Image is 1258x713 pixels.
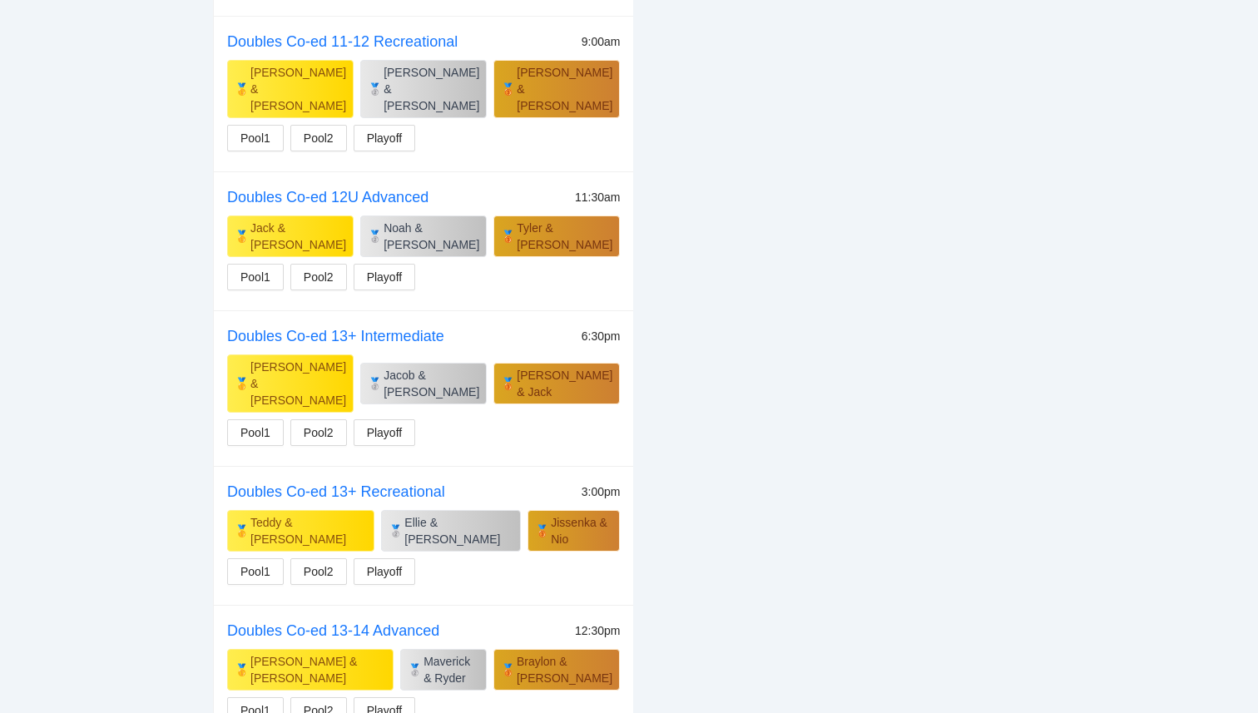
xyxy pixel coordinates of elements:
div: [PERSON_NAME] & [PERSON_NAME] [250,359,346,408]
div: Tyler & [PERSON_NAME] [517,220,612,253]
button: Playoff [354,558,416,585]
a: Doubles Co-ed 11-12 Recreational [227,33,458,50]
div: 🥈 [408,661,422,678]
div: 🥈 [368,228,382,245]
button: Pool2 [290,558,347,585]
button: Pool2 [290,125,347,151]
span: Pool2 [304,129,334,147]
span: Playoff [367,562,403,581]
div: 🥉 [501,661,515,678]
button: Pool1 [227,264,284,290]
button: Playoff [354,419,416,446]
div: 11:30am [575,188,620,206]
div: Jack & [PERSON_NAME] [250,220,346,253]
button: Pool1 [227,419,284,446]
div: 🥇 [235,81,249,97]
div: [PERSON_NAME] & Jack [517,367,612,400]
span: Playoff [367,423,403,442]
span: Pool1 [240,268,270,286]
div: Jacob & [PERSON_NAME] [384,367,479,400]
button: Playoff [354,264,416,290]
div: 🥉 [501,375,515,392]
div: 🥇 [235,522,249,539]
span: Playoff [367,129,403,147]
div: 🥉 [501,81,515,97]
div: 3:00pm [582,483,621,501]
a: Doubles Co-ed 13+ Intermediate [227,328,444,344]
button: Playoff [354,125,416,151]
div: 🥈 [368,81,382,97]
div: [PERSON_NAME] & [PERSON_NAME] [250,64,346,114]
a: Doubles Co-ed 13+ Recreational [227,483,445,500]
div: 🥈 [368,375,382,392]
button: Pool1 [227,558,284,585]
span: Pool1 [240,562,270,581]
div: [PERSON_NAME] & [PERSON_NAME] [250,653,386,686]
div: 🥉 [501,228,515,245]
div: 🥇 [235,228,249,245]
div: Ellie & [PERSON_NAME] [404,514,513,547]
div: [PERSON_NAME] & [PERSON_NAME] [384,64,479,114]
div: 🥇 [235,661,249,678]
button: Pool1 [227,125,284,151]
div: 12:30pm [575,621,620,640]
div: Jissenka & Nio [551,514,612,547]
span: Pool2 [304,268,334,286]
div: 🥇 [235,375,249,392]
a: Doubles Co-ed 13-14 Advanced [227,622,439,639]
div: 🥉 [535,522,549,539]
div: 9:00am [582,32,621,51]
div: [PERSON_NAME] & [PERSON_NAME] [517,64,612,114]
span: Playoff [367,268,403,286]
span: Pool2 [304,562,334,581]
div: 6:30pm [582,327,621,345]
a: Doubles Co-ed 12U Advanced [227,189,428,205]
span: Pool1 [240,129,270,147]
span: Pool1 [240,423,270,442]
button: Pool2 [290,419,347,446]
span: Pool2 [304,423,334,442]
div: 🥈 [389,522,403,539]
div: Noah & [PERSON_NAME] [384,220,479,253]
div: Braylon & [PERSON_NAME] [517,653,613,686]
div: Teddy & [PERSON_NAME] [250,514,367,547]
div: Maverick & Ryder [423,653,479,686]
button: Pool2 [290,264,347,290]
